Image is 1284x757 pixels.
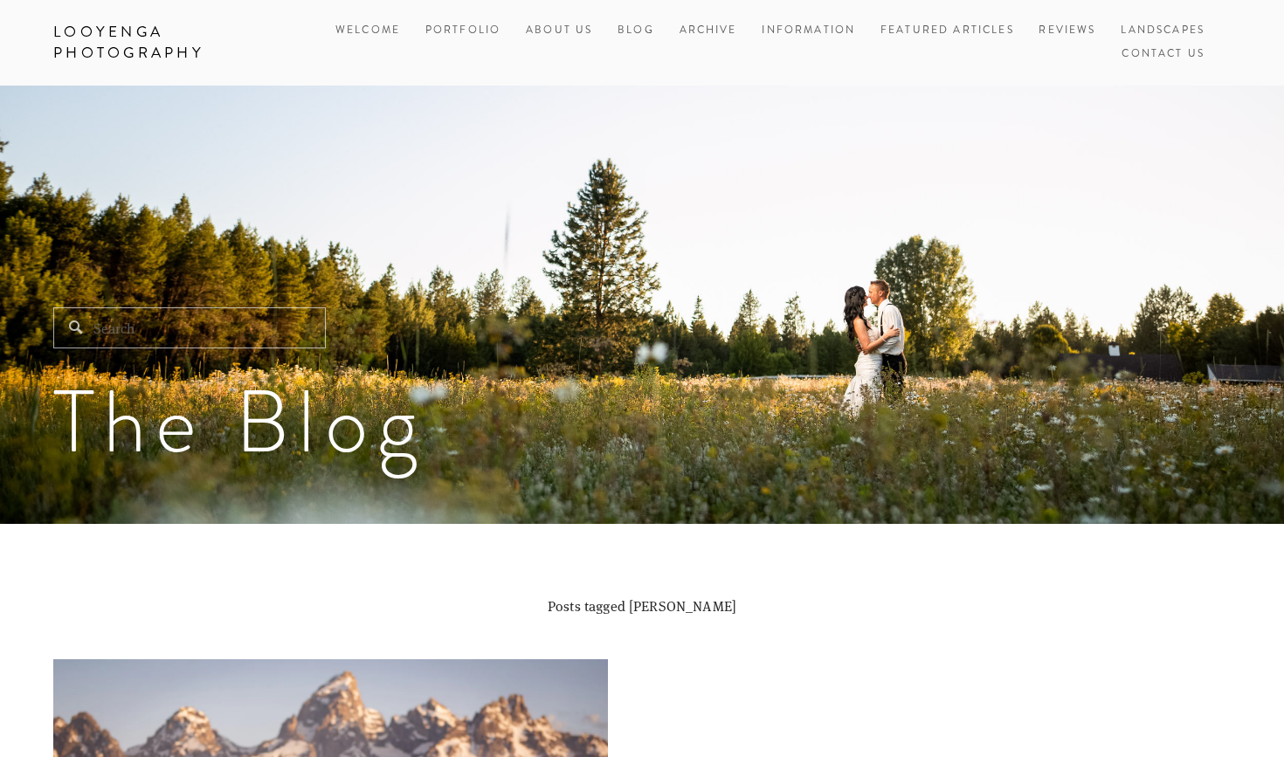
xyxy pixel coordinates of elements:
input: Search [53,307,326,348]
a: Portfolio [425,23,500,38]
a: Landscapes [1121,19,1205,43]
a: Archive [680,19,737,43]
header: Posts tagged [PERSON_NAME] [53,594,1231,659]
a: Welcome [335,19,400,43]
h1: The Blog [53,378,1231,465]
a: Featured Articles [880,19,1014,43]
a: Blog [618,19,654,43]
a: About Us [526,19,592,43]
a: Reviews [1039,19,1095,43]
a: Contact Us [1122,43,1205,66]
a: Looyenga Photography [40,17,307,68]
a: Information [762,23,855,38]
